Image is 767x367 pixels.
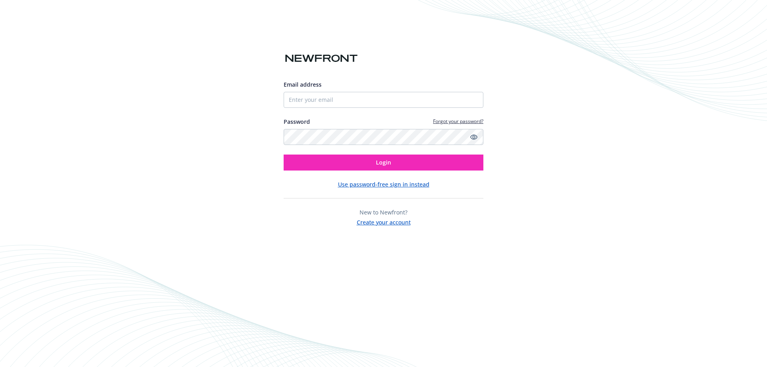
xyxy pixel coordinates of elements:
[357,216,411,226] button: Create your account
[360,208,407,216] span: New to Newfront?
[284,92,483,108] input: Enter your email
[376,159,391,166] span: Login
[338,180,429,188] button: Use password-free sign in instead
[284,81,322,88] span: Email address
[284,129,483,145] input: Enter your password
[433,118,483,125] a: Forgot your password?
[469,132,479,142] a: Show password
[284,155,483,171] button: Login
[284,117,310,126] label: Password
[284,52,359,65] img: Newfront logo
